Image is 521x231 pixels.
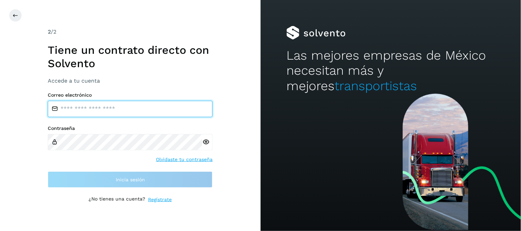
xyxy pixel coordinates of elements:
[48,125,213,131] label: Contraseña
[116,177,145,182] span: Inicia sesión
[48,171,213,188] button: Inicia sesión
[335,78,417,93] span: transportistas
[48,28,51,35] span: 2
[48,44,213,70] h1: Tiene un contrato directo con Solvento
[48,77,213,84] h3: Accede a tu cuenta
[156,156,213,163] a: Olvidaste tu contraseña
[48,28,213,36] div: /2
[89,196,145,203] p: ¿No tienes una cuenta?
[48,92,213,98] label: Correo electrónico
[148,196,172,203] a: Regístrate
[286,48,495,94] h2: Las mejores empresas de México necesitan más y mejores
